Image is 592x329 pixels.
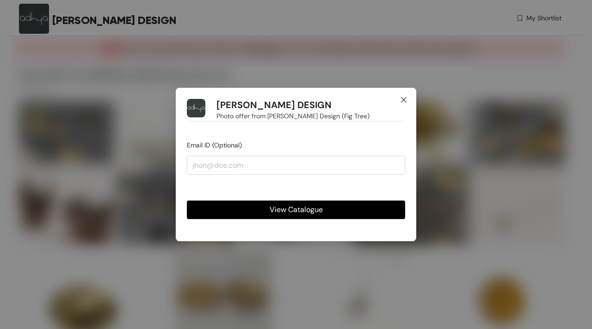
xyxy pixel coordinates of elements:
[216,99,332,111] h1: [PERSON_NAME] DESIGN
[187,141,242,149] span: Email ID (Optional)
[216,111,370,121] span: Photo offer from [PERSON_NAME] Design (Fig Tree)
[187,99,205,117] img: Buyer Portal
[187,201,405,219] button: View Catalogue
[187,156,405,174] input: jhon@doe.com
[400,96,407,104] span: close
[270,204,323,215] span: View Catalogue
[391,88,416,113] button: Close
